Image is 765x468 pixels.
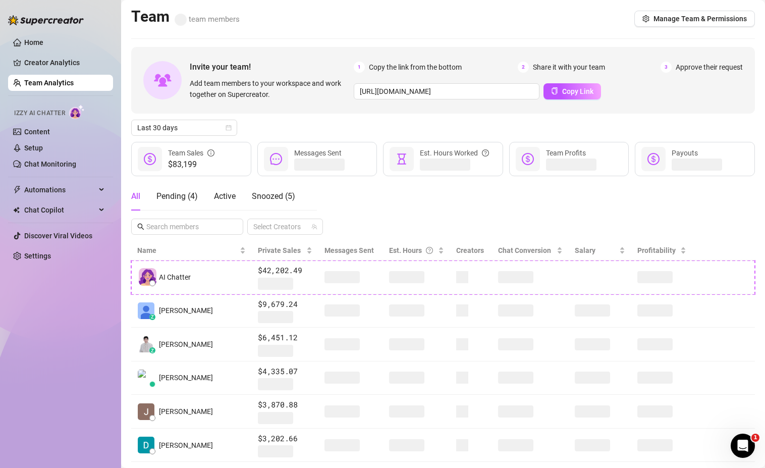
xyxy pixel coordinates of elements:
img: izzy-ai-chatter-avatar-DDCN_rTZ.svg [139,268,156,286]
span: team members [175,15,240,24]
img: Paul Andrei Cas… [138,336,154,352]
img: logo-BBDzfeDw.svg [8,15,84,25]
span: dollar-circle [647,153,660,165]
span: [PERSON_NAME] [159,339,213,350]
img: John Dhel Felis… [138,403,154,420]
input: Search members [146,221,229,232]
span: Automations [24,182,96,198]
span: question-circle [426,245,433,256]
a: Creator Analytics [24,55,105,71]
div: Pending ( 4 ) [156,190,198,202]
span: hourglass [396,153,408,165]
span: Name [137,245,238,256]
span: dollar-circle [144,153,156,165]
span: $83,199 [168,159,214,171]
span: Snoozed ( 5 ) [252,191,295,201]
span: [PERSON_NAME] [159,440,213,451]
img: AI Chatter [69,105,85,119]
div: z [149,314,155,320]
span: info-circle [207,147,214,159]
div: All [131,190,140,202]
a: Team Analytics [24,79,74,87]
span: $3,202.66 [258,433,312,445]
span: $3,870.88 [258,399,312,411]
span: [PERSON_NAME] [159,372,213,383]
span: 3 [661,62,672,73]
span: Chat Copilot [24,202,96,218]
span: 1 [751,434,759,442]
img: Danilo Jr. Cuiz… [138,437,154,453]
span: thunderbolt [13,186,21,194]
span: Payouts [672,149,698,157]
a: Discover Viral Videos [24,232,92,240]
div: z [149,347,155,353]
span: AI Chatter [159,272,191,283]
div: Team Sales [168,147,214,159]
a: Setup [24,144,43,152]
th: Creators [450,241,492,261]
span: Messages Sent [324,246,374,254]
span: Add team members to your workspace and work together on Supercreator. [190,78,350,100]
span: $4,335.07 [258,366,312,378]
span: Approve their request [676,62,743,73]
button: Manage Team & Permissions [634,11,755,27]
span: Last 30 days [137,120,231,135]
span: $9,679.24 [258,298,312,310]
span: message [270,153,282,165]
span: 2 [518,62,529,73]
span: calendar [226,125,232,131]
span: Chat Conversion [498,246,551,254]
span: Team Profits [546,149,586,157]
iframe: Intercom live chat [731,434,755,458]
span: Copy the link from the bottom [369,62,462,73]
a: Settings [24,252,51,260]
span: team [311,224,317,230]
span: Copy Link [562,87,593,95]
div: Est. Hours [389,245,436,256]
a: Content [24,128,50,136]
span: copy [551,87,558,94]
img: Chat Copilot [13,206,20,214]
span: Izzy AI Chatter [14,109,65,118]
h2: Team [131,7,240,26]
button: Copy Link [543,83,601,99]
div: Est. Hours Worked [420,147,489,159]
span: Profitability [637,246,676,254]
th: Name [131,241,252,261]
span: setting [642,15,649,22]
span: dollar-circle [522,153,534,165]
img: Mark Vincent Ca… [138,370,154,386]
span: Active [214,191,236,201]
a: Home [24,38,43,46]
span: Salary [575,246,595,254]
span: Share it with your team [533,62,605,73]
span: $6,451.12 [258,332,312,344]
span: [PERSON_NAME] [159,406,213,417]
span: 1 [354,62,365,73]
span: [PERSON_NAME] [159,305,213,316]
span: question-circle [482,147,489,159]
span: $42,202.49 [258,265,312,277]
span: search [137,223,144,230]
span: Messages Sent [294,149,342,157]
span: Invite your team! [190,61,354,73]
a: Chat Monitoring [24,160,76,168]
img: Oscar Castillo [138,302,154,319]
span: Private Sales [258,246,301,254]
span: Manage Team & Permissions [653,15,747,23]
